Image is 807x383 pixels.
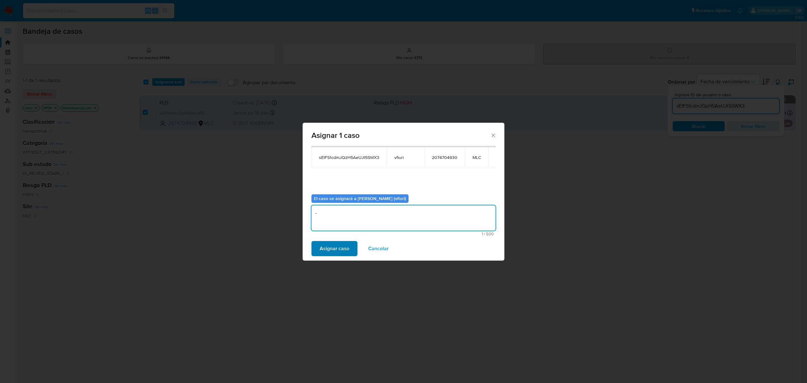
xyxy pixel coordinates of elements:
div: assign-modal [303,123,504,261]
button: Cerrar ventana [490,132,496,138]
span: Asignar caso [320,242,349,256]
span: Asignar 1 caso [311,132,490,139]
button: Asignar caso [311,241,357,256]
span: Cancelar [368,242,389,256]
span: vfiuri [394,155,417,160]
span: sElFS1cdmJQzH5AeUJt5SWX3 [319,155,379,160]
textarea: - [311,205,496,231]
span: 2074704930 [432,155,457,160]
span: MLC [473,155,481,160]
b: El caso se asignará a [PERSON_NAME] (vfiuri) [314,195,406,202]
button: Cancelar [360,241,397,256]
span: Máximo 500 caracteres [313,232,494,236]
